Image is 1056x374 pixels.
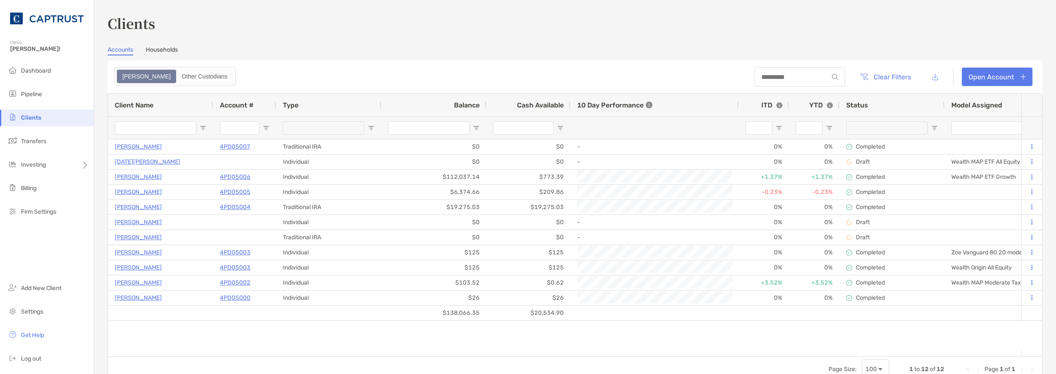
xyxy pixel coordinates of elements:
[220,247,251,258] p: 4PD05003
[115,262,162,273] a: [PERSON_NAME]
[856,279,885,286] p: Completed
[846,250,852,256] img: complete icon
[108,46,133,55] a: Accounts
[853,68,917,86] button: Clear Filters
[846,159,852,165] img: draft icon
[220,187,251,197] a: 4PD05005
[846,204,852,210] img: complete icon
[115,293,162,303] p: [PERSON_NAME]
[381,260,486,275] div: $125
[789,215,840,230] div: 0%
[381,185,486,199] div: $6,374.66
[220,277,251,288] a: 4PD05002
[745,121,772,135] input: ITD Filter Input
[846,235,852,241] img: draft icon
[276,185,381,199] div: Individual
[263,125,269,131] button: Open Filter Menu
[856,188,885,196] p: Completed
[115,141,162,152] a: [PERSON_NAME]
[21,185,37,192] span: Billing
[796,121,823,135] input: YTD Filter Input
[493,121,554,135] input: Cash Available Filter Input
[789,260,840,275] div: 0%
[486,306,570,320] div: $20,534.90
[220,121,259,135] input: Account # Filter Input
[866,366,877,373] div: 100
[846,280,852,286] img: complete icon
[909,366,913,373] span: 1
[220,262,251,273] a: 4PD05003
[486,260,570,275] div: $125
[8,183,18,193] img: billing icon
[937,366,944,373] span: 12
[486,215,570,230] div: $0
[789,154,840,169] div: 0%
[739,170,789,184] div: +1.37%
[789,170,840,184] div: +1.37%
[10,3,84,34] img: CAPTRUST Logo
[8,330,18,340] img: get-help icon
[220,141,251,152] p: 4PD05007
[739,275,789,290] div: +3.52%
[739,245,789,260] div: 0%
[473,125,480,131] button: Open Filter Menu
[974,366,981,373] div: Previous Page
[381,245,486,260] div: $125
[517,101,564,109] span: Cash Available
[381,154,486,169] div: $0
[761,101,782,109] div: ITD
[739,139,789,154] div: 0%
[739,260,789,275] div: 0%
[115,172,162,182] a: [PERSON_NAME]
[964,366,971,373] div: First Page
[739,290,789,305] div: 0%
[789,275,840,290] div: +3.52%
[220,293,251,303] p: 4PD05000
[114,67,236,86] div: segmented control
[276,275,381,290] div: Individual
[21,285,61,292] span: Add New Client
[789,185,840,199] div: -0.23%
[856,219,870,226] p: Draft
[930,366,935,373] span: of
[8,112,18,122] img: clients icon
[789,245,840,260] div: 0%
[118,71,175,82] div: Zoe
[220,202,251,212] a: 4PD05004
[486,200,570,214] div: $19,275.03
[276,245,381,260] div: Individual
[115,277,162,288] a: [PERSON_NAME]
[739,215,789,230] div: 0%
[115,247,162,258] a: [PERSON_NAME]
[21,91,42,98] span: Pipeline
[856,294,885,301] p: Completed
[115,217,162,228] p: [PERSON_NAME]
[789,290,840,305] div: 0%
[846,220,852,225] img: draft icon
[21,308,43,315] span: Settings
[856,173,885,180] p: Completed
[381,139,486,154] div: $0
[832,74,838,80] img: input icon
[776,125,782,131] button: Open Filter Menu
[21,138,46,145] span: Transfers
[8,159,18,169] img: investing icon
[200,125,206,131] button: Open Filter Menu
[945,275,1050,290] div: Wealth MAP Moderate Tax-Sensitive
[115,202,162,212] a: [PERSON_NAME]
[486,230,570,245] div: $0
[21,161,46,168] span: Investing
[21,208,56,215] span: Firm Settings
[1019,366,1025,373] div: Next Page
[486,185,570,199] div: $209.86
[945,260,1050,275] div: Wealth Origin All Equity
[856,158,870,165] p: Draft
[115,157,180,167] a: [DATE][PERSON_NAME]
[381,290,486,305] div: $26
